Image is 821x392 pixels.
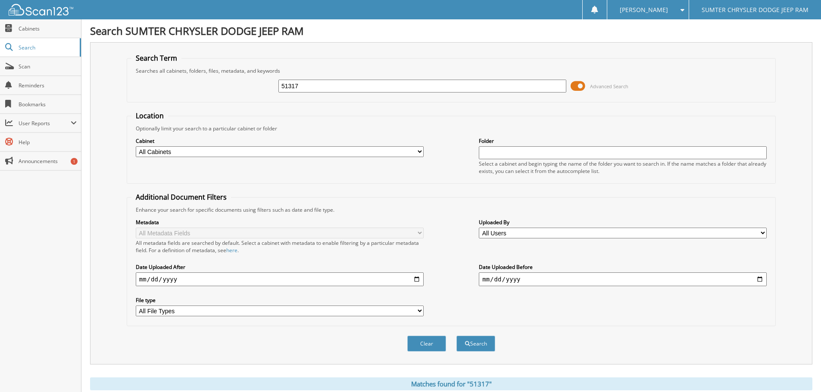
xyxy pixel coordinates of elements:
span: Scan [19,63,77,70]
input: start [136,272,424,286]
legend: Search Term [131,53,181,63]
a: here [226,247,237,254]
label: Metadata [136,219,424,226]
span: Search [19,44,75,51]
span: Help [19,139,77,146]
div: Searches all cabinets, folders, files, metadata, and keywords [131,67,771,74]
button: Clear [407,336,446,352]
legend: Location [131,111,168,120]
span: Cabinets [19,25,77,32]
label: Date Uploaded After [136,263,424,271]
span: Bookmarks [19,101,77,108]
span: [PERSON_NAME] [620,7,668,12]
h1: Search SUMTER CHRYSLER DODGE JEEP RAM [90,24,812,38]
button: Search [456,336,495,352]
label: Folder [479,137,767,145]
div: Optionally limit your search to a particular cabinet or folder [131,125,771,132]
div: Matches found for "51317" [90,377,812,390]
span: Reminders [19,82,77,89]
div: Enhance your search for specific documents using filters such as date and file type. [131,206,771,213]
label: Uploaded By [479,219,767,226]
legend: Additional Document Filters [131,192,231,202]
label: File type [136,296,424,304]
div: Select a cabinet and begin typing the name of the folder you want to search in. If the name match... [479,160,767,175]
span: Advanced Search [590,83,628,90]
div: All metadata fields are searched by default. Select a cabinet with metadata to enable filtering b... [136,239,424,254]
span: User Reports [19,120,71,127]
img: scan123-logo-white.svg [9,4,73,15]
span: Announcements [19,157,77,165]
label: Cabinet [136,137,424,145]
label: Date Uploaded Before [479,263,767,271]
span: SUMTER CHRYSLER DODGE JEEP RAM [702,7,809,12]
div: 1 [71,158,78,165]
input: end [479,272,767,286]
